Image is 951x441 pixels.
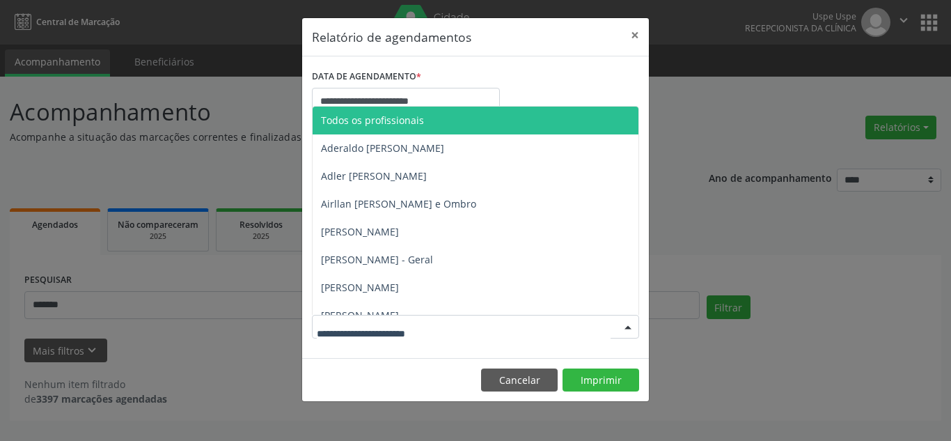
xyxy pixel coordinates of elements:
[321,197,476,210] span: Airllan [PERSON_NAME] e Ombro
[321,114,424,127] span: Todos os profissionais
[481,369,558,392] button: Cancelar
[321,309,399,322] span: [PERSON_NAME]
[321,225,399,238] span: [PERSON_NAME]
[321,141,444,155] span: Aderaldo [PERSON_NAME]
[321,253,433,266] span: [PERSON_NAME] - Geral
[321,281,399,294] span: [PERSON_NAME]
[312,28,471,46] h5: Relatório de agendamentos
[312,66,421,88] label: DATA DE AGENDAMENTO
[563,369,639,392] button: Imprimir
[321,169,427,183] span: Adler [PERSON_NAME]
[621,18,649,52] button: Close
